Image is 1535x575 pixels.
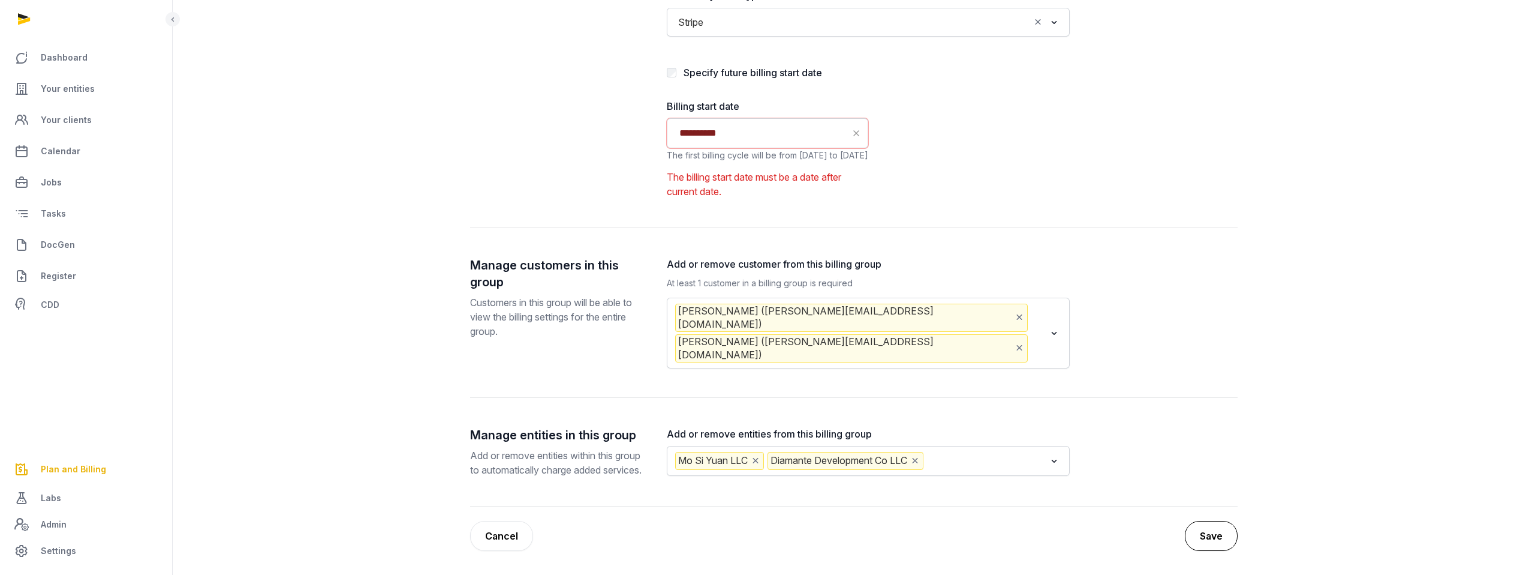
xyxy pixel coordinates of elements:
[675,452,764,470] span: Mo Si Yuan LLC
[10,137,162,166] a: Calendar
[41,491,61,505] span: Labs
[10,455,162,484] a: Plan and Billing
[470,427,648,444] h2: Manage entities in this group
[10,293,162,317] a: CDD
[673,450,1064,472] div: Search for option
[10,74,162,103] a: Your entities
[41,544,76,558] span: Settings
[10,262,162,291] a: Register
[41,50,88,65] span: Dashboard
[10,43,162,72] a: Dashboard
[750,453,761,469] button: Deselect Mo Si Yuan LLC
[10,484,162,513] a: Labs
[10,537,162,565] a: Settings
[41,144,80,158] span: Calendar
[675,14,706,31] span: Stripe
[667,118,868,148] input: Datepicker input
[10,199,162,228] a: Tasks
[41,113,92,127] span: Your clients
[41,206,66,221] span: Tasks
[41,517,67,532] span: Admin
[10,513,162,537] a: Admin
[1033,14,1043,31] button: Clear Selected
[667,170,868,199] div: The billing start date must be a date after current date.
[470,448,648,477] p: Add or remove entities within this group to automatically charge added services.
[926,452,1045,470] input: Search for option
[41,238,75,252] span: DocGen
[667,148,868,163] div: The first billing cycle will be from [DATE] to [DATE]
[41,462,106,477] span: Plan and Billing
[673,11,1064,33] div: Search for option
[684,67,822,79] label: Specify future billing start date
[470,295,648,339] p: Customers in this group will be able to view the billing settings for the entire group.
[1014,340,1025,357] button: Deselect Helen Foo (helen@foocg.com)
[673,301,1064,365] div: Search for option
[767,452,923,470] span: Diamante Development Co LLC
[667,257,1070,271] label: Add or remove customer from this billing group
[675,334,1028,363] span: [PERSON_NAME] ([PERSON_NAME][EMAIL_ADDRESS][DOMAIN_NAME])
[41,82,95,96] span: Your entities
[10,106,162,134] a: Your clients
[1030,334,1045,363] input: Search for option
[709,14,1030,31] input: Search for option
[1014,309,1025,326] button: Deselect Michael A. Morell (michael@rivierapartners.com)
[675,304,1028,332] span: [PERSON_NAME] ([PERSON_NAME][EMAIL_ADDRESS][DOMAIN_NAME])
[667,99,868,113] label: Billing start date
[470,257,648,291] h2: Manage customers in this group
[41,175,62,190] span: Jobs
[41,269,76,283] span: Register
[667,427,1070,441] label: Add or remove entities from this billing group
[10,230,162,259] a: DocGen
[10,168,162,197] a: Jobs
[470,521,533,551] a: Cancel
[41,298,59,312] span: CDD
[667,276,1070,291] div: At least 1 customer in a billing group is required
[910,453,920,469] button: Deselect Diamante Development Co LLC
[1185,521,1238,551] button: Save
